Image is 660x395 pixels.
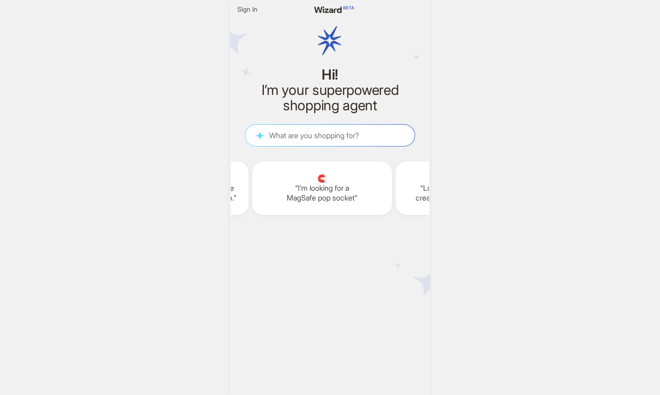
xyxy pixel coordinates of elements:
[245,67,415,82] h1: Hi!
[234,4,261,15] button: Sign In
[396,161,535,215] div: 💧Looking for hydrating facial cream between $40 and $50
[237,5,257,13] span: Sign In
[302,4,358,78] img: wizard logo
[403,174,528,183] span: 💧
[260,183,384,203] q: I’m looking for a MagSafe pop socket
[403,183,528,203] q: Looking for hydrating facial cream between $40 and $50
[245,82,415,113] h2: I’m your superpowered shopping agent
[252,161,392,215] div: 🧲I’m looking for a MagSafe pop socket
[260,174,384,183] span: 🧲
